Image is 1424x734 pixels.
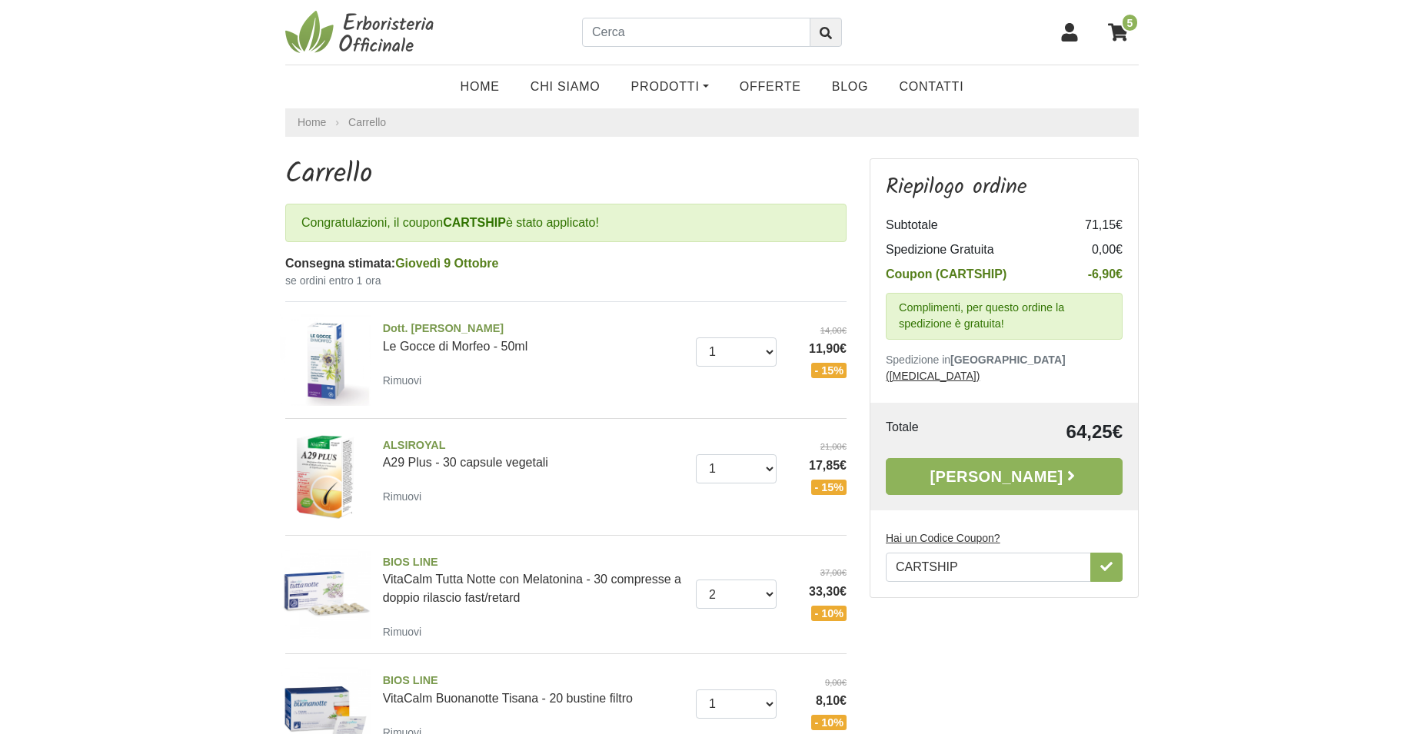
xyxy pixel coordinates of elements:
a: Contatti [883,71,979,102]
a: Rimuovi [383,622,428,641]
input: Cerca [582,18,810,47]
del: 14,00€ [788,324,847,337]
span: - 15% [811,363,847,378]
u: Hai un Codice Coupon? [886,532,1000,544]
td: Spedizione Gratuita [886,237,1061,262]
span: - 10% [811,715,847,730]
a: [PERSON_NAME] [886,458,1123,495]
del: 9,00€ [788,676,847,689]
span: ALSIROYAL [383,437,684,454]
a: Dott. [PERSON_NAME]Le Gocce di Morfeo - 50ml [383,321,684,353]
div: Complimenti, per questo ordine la spedizione è gratuita! [886,293,1123,340]
a: ([MEDICAL_DATA]) [886,370,980,382]
a: Home [298,115,326,131]
td: 0,00€ [1061,237,1123,262]
span: - 15% [811,480,847,495]
a: OFFERTE [724,71,817,102]
small: Rimuovi [383,626,422,638]
img: Erboristeria Officinale [285,9,439,55]
del: 21,00€ [788,440,847,453]
small: Rimuovi [383,374,422,387]
span: 8,10€ [788,692,847,710]
small: Rimuovi [383,490,422,503]
a: Chi Siamo [515,71,616,102]
td: Subtotale [886,213,1061,237]
span: 5 [1121,13,1139,32]
a: 5 [1100,13,1139,51]
td: 71,15€ [1061,213,1123,237]
span: 11,90€ [788,340,847,358]
nav: breadcrumb [285,108,1139,137]
span: BIOS LINE [383,554,684,571]
a: Home [445,71,515,102]
a: BIOS LINEVitaCalm Buonanotte Tisana - 20 bustine filtro [383,673,684,705]
b: CARTSHIP [443,216,506,229]
p: Spedizione in [886,352,1123,384]
td: Totale [886,418,973,446]
span: Giovedì 9 Ottobre [395,257,498,270]
td: 64,25€ [973,418,1123,446]
input: Hai un Codice Coupon? [886,553,1091,582]
del: 37,00€ [788,566,847,580]
a: Prodotti [616,71,724,102]
td: Coupon (CARTSHIP) [886,262,1061,287]
a: Rimuovi [383,487,428,506]
img: A29 Plus - 30 capsule vegetali [280,431,371,523]
span: BIOS LINE [383,673,684,689]
a: Blog [817,71,884,102]
img: VitaCalm Tutta Notte con Melatonina - 30 compresse a doppio rilascio fast/retard [280,548,371,639]
div: Congratulazioni, il coupon è stato applicato! [285,204,847,242]
td: -6,90€ [1061,262,1123,287]
span: 17,85€ [788,457,847,475]
a: Carrello [348,116,386,128]
div: Consegna stimata: [285,254,847,273]
h1: Carrello [285,158,847,191]
span: 33,30€ [788,583,847,601]
img: Le Gocce di Morfeo - 50ml [280,314,371,406]
a: Rimuovi [383,370,428,390]
b: [GEOGRAPHIC_DATA] [950,354,1066,366]
a: BIOS LINEVitaCalm Tutta Notte con Melatonina - 30 compresse a doppio rilascio fast/retard [383,554,684,605]
span: - 10% [811,606,847,621]
span: Dott. [PERSON_NAME] [383,321,684,337]
label: Hai un Codice Coupon? [886,530,1000,546]
small: se ordini entro 1 ora [285,273,847,289]
h3: Riepilogo ordine [886,174,1123,201]
a: ALSIROYALA29 Plus - 30 capsule vegetali [383,437,684,470]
